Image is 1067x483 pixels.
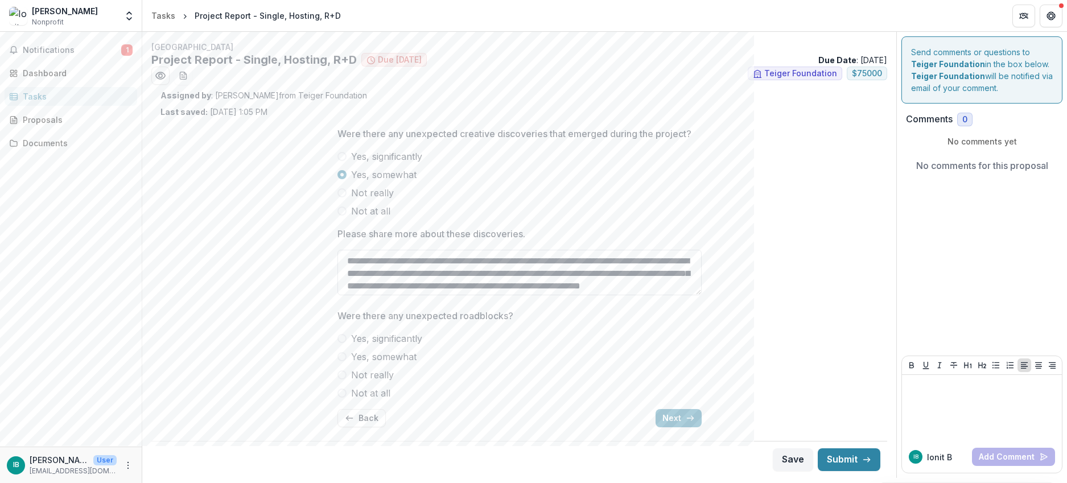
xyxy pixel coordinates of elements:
[933,358,946,372] button: Italicize
[121,44,133,56] span: 1
[913,454,918,460] div: Ionit Behar
[351,186,394,200] span: Not really
[961,358,975,372] button: Heading 1
[656,409,702,427] button: Next
[947,358,961,372] button: Strike
[151,53,357,67] h2: Project Report - Single, Hosting, R+D
[818,55,856,65] strong: Due Date
[23,46,121,55] span: Notifications
[351,332,422,345] span: Yes, significantly
[337,409,386,427] button: Back
[160,106,267,118] p: [DATE] 1:05 PM
[919,358,933,372] button: Underline
[9,7,27,25] img: Ionit Behar
[147,7,180,24] a: Tasks
[151,10,175,22] div: Tasks
[337,309,513,323] p: Were there any unexpected roadblocks?
[916,159,1048,172] p: No comments for this proposal
[1045,358,1059,372] button: Align Right
[121,5,137,27] button: Open entity switcher
[160,90,211,100] strong: Assigned by
[151,41,887,53] p: [GEOGRAPHIC_DATA]
[927,451,952,463] p: Ionit B
[351,150,422,163] span: Yes, significantly
[195,10,341,22] div: Project Report - Single, Hosting, R+D
[972,448,1055,466] button: Add Comment
[906,114,953,125] h2: Comments
[23,137,128,149] div: Documents
[911,71,985,81] strong: Teiger Foundation
[13,461,19,469] div: Ionit Behar
[5,110,137,129] a: Proposals
[337,127,691,141] p: Were there any unexpected creative discoveries that emerged during the project?
[337,227,525,241] p: Please share more about these discoveries.
[23,114,128,126] div: Proposals
[818,54,887,66] p: : [DATE]
[93,455,117,465] p: User
[1032,358,1045,372] button: Align Center
[901,36,1062,104] div: Send comments or questions to in the box below. will be notified via email of your comment.
[818,448,880,471] button: Submit
[174,67,192,85] button: download-word-button
[23,67,128,79] div: Dashboard
[30,454,89,466] p: [PERSON_NAME]
[121,459,135,472] button: More
[5,41,137,59] button: Notifications1
[1003,358,1017,372] button: Ordered List
[351,350,417,364] span: Yes, somewhat
[852,69,882,79] span: $ 75000
[1040,5,1062,27] button: Get Help
[351,204,390,218] span: Not at all
[906,135,1058,147] p: No comments yet
[23,90,128,102] div: Tasks
[5,87,137,106] a: Tasks
[32,17,64,27] span: Nonprofit
[764,69,837,79] span: Teiger Foundation
[351,368,394,382] span: Not really
[1017,358,1031,372] button: Align Left
[5,64,137,82] a: Dashboard
[911,59,985,69] strong: Teiger Foundation
[147,7,345,24] nav: breadcrumb
[962,115,967,125] span: 0
[351,386,390,400] span: Not at all
[905,358,918,372] button: Bold
[151,67,170,85] button: Preview 63941c28-b40a-47ab-92a3-b25efa920bd8.pdf
[160,89,878,101] p: : [PERSON_NAME] from Teiger Foundation
[160,107,208,117] strong: Last saved:
[975,358,989,372] button: Heading 2
[1012,5,1035,27] button: Partners
[32,5,98,17] div: [PERSON_NAME]
[989,358,1003,372] button: Bullet List
[351,168,417,181] span: Yes, somewhat
[773,448,813,471] button: Save
[378,55,422,65] span: Due [DATE]
[30,466,117,476] p: [EMAIL_ADDRESS][DOMAIN_NAME]
[5,134,137,152] a: Documents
